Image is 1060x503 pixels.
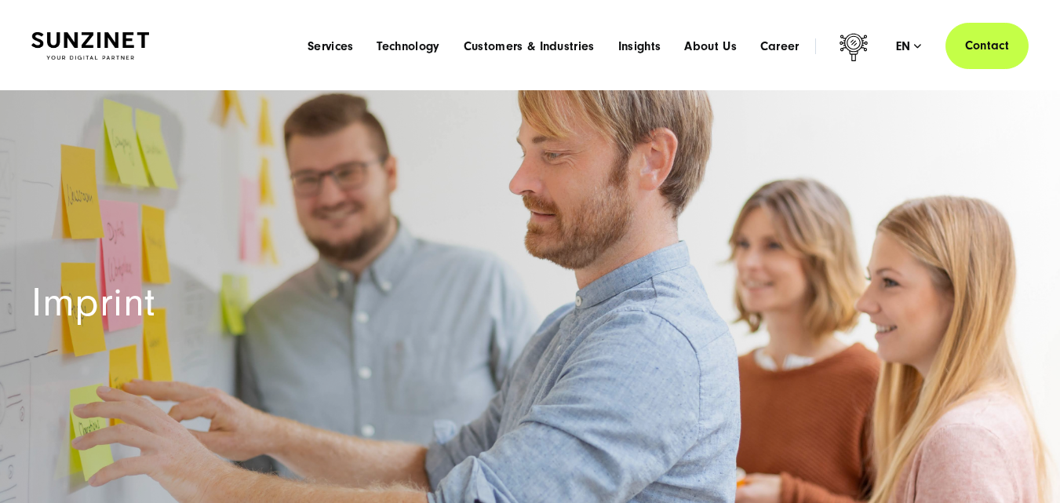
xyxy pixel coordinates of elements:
[377,38,439,54] a: Technology
[945,23,1029,69] a: Contact
[308,38,354,54] a: Services
[31,283,1029,323] h1: Imprint
[896,38,922,54] div: en
[31,32,149,60] img: SUNZINET Full Service Digital Agentur
[618,38,661,54] a: Insights
[760,38,800,54] a: Career
[464,38,595,54] a: Customers & Industries
[684,38,737,54] a: About Us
